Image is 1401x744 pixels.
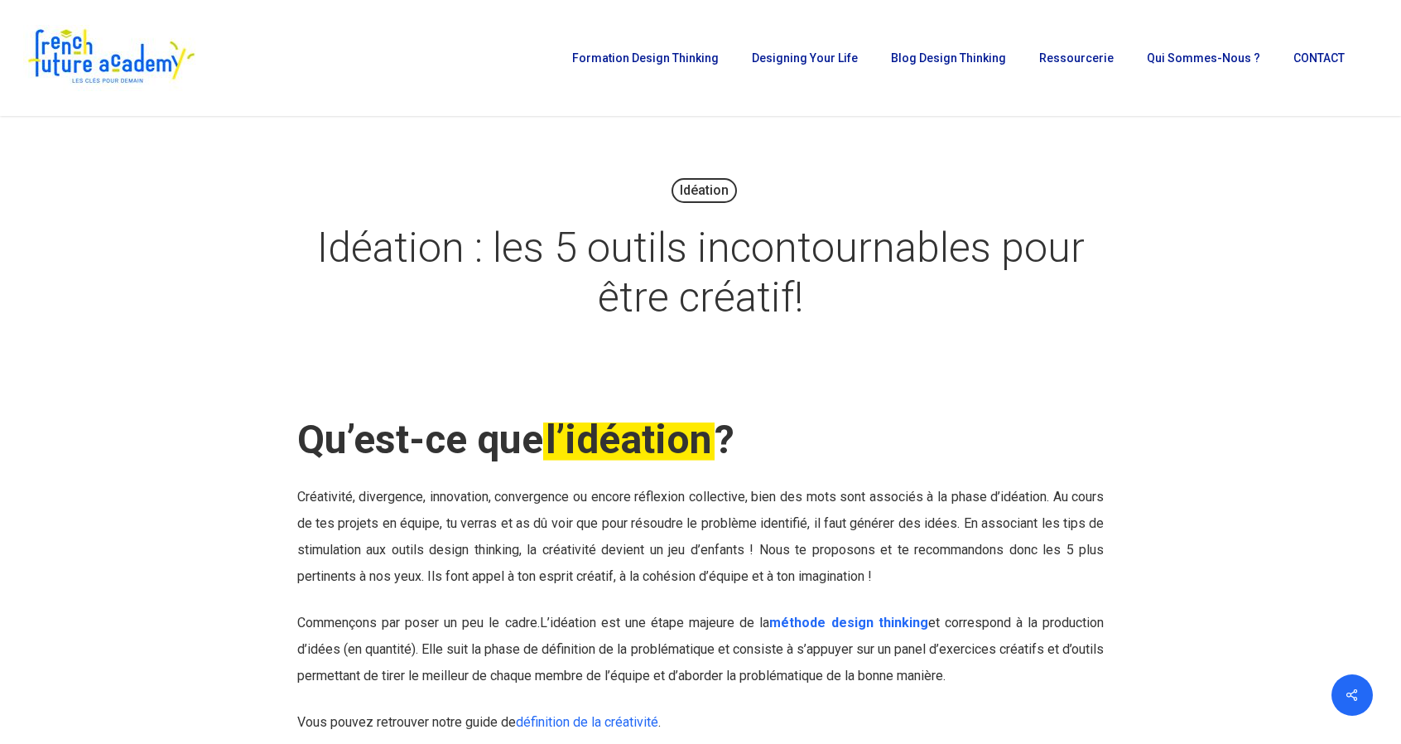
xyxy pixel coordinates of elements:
[297,615,1105,684] span: L’idéation est une étape majeure de la et correspond à la production d’idées (en quantité). Elle ...
[672,178,737,203] a: Idéation
[543,416,715,463] em: l’idéation
[297,615,540,630] span: Commençons par poser un peu le cadre.
[297,489,1105,558] span: Créativité, divergence, innovation, convergence ou encore réflexion collective, bien des mots son...
[1293,51,1345,65] span: CONTACT
[572,51,719,65] span: Formation Design Thinking
[1031,52,1122,64] a: Ressourcerie
[297,416,1105,464] h2: Qu’est-ce que ?
[1039,51,1114,65] span: Ressourcerie
[23,25,198,91] img: French Future Academy
[752,51,858,65] span: Designing Your Life
[1285,52,1353,64] a: CONTACT
[516,714,658,730] a: définition de la créativité
[297,542,1105,584] span: a créativité devient un jeu d’enfants ! Nous te proposons et te recommandons donc les 5 plus pert...
[286,206,1115,339] h1: Idéation : les 5 outils incontournables pour être créatif!
[564,52,727,64] a: Formation Design Thinking
[297,709,1105,736] p: Vous pouvez retrouver notre guide de .
[769,615,927,630] a: méthode design thinking
[891,51,1006,65] span: Blog Design Thinking
[1147,51,1260,65] span: Qui sommes-nous ?
[1139,52,1269,64] a: Qui sommes-nous ?
[883,52,1014,64] a: Blog Design Thinking
[744,52,866,64] a: Designing Your Life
